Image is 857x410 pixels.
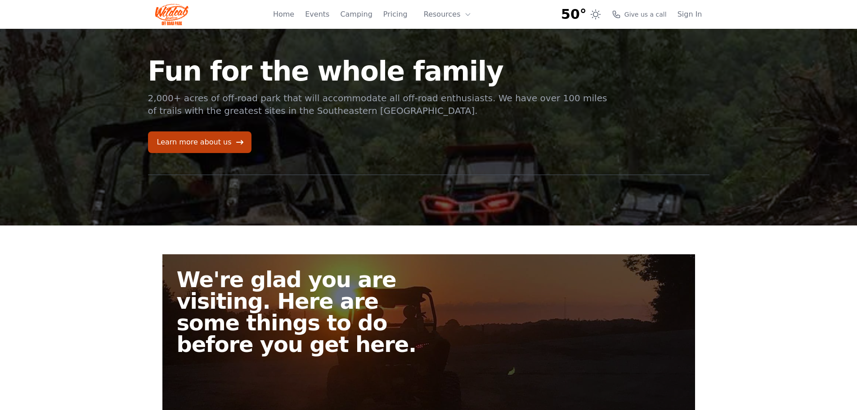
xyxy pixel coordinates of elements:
a: Home [273,9,294,20]
a: Learn more about us [148,131,251,153]
h2: We're glad you are visiting. Here are some things to do before you get here. [177,269,436,355]
span: 50° [561,6,587,23]
a: Camping [340,9,372,20]
p: 2,000+ acres of off-road park that will accommodate all off-road enthusiasts. We have over 100 mi... [148,92,609,117]
a: Pricing [383,9,408,20]
a: Events [305,9,329,20]
a: Give us a call [612,10,667,19]
button: Resources [418,5,477,23]
span: Give us a call [624,10,667,19]
a: Sign In [678,9,702,20]
h1: Fun for the whole family [148,58,609,85]
img: Wildcat Logo [155,4,189,25]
